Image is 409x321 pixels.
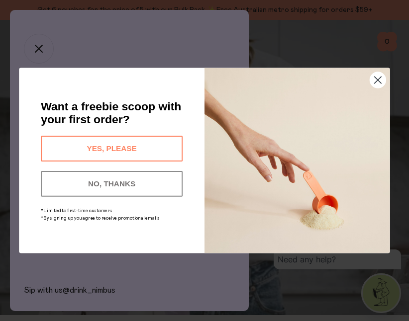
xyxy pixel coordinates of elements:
[41,100,181,126] span: Want a freebie scoop with your first order?
[204,68,390,253] img: c0d45117-8e62-4a02-9742-374a5db49d45.jpeg
[41,216,160,221] span: *By signing up you agree to receive promotional emails
[370,72,386,88] button: Close dialog
[41,171,183,197] button: NO, THANKS
[41,136,183,161] button: YES, PLEASE
[41,209,112,214] span: *Limited to first-time customers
